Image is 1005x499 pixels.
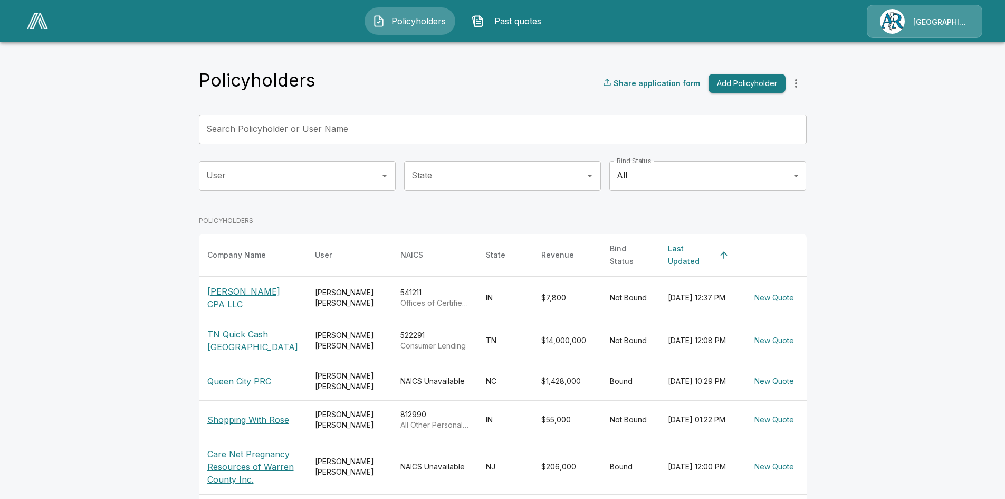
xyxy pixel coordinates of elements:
[609,161,806,191] div: All
[472,15,484,27] img: Past quotes Icon
[392,362,477,400] td: NAICS Unavailable
[880,9,905,34] img: Agency Icon
[400,330,469,351] div: 522291
[477,362,533,400] td: NC
[400,409,469,430] div: 812990
[659,276,742,319] td: [DATE] 12:37 PM
[750,288,798,308] button: New Quote
[477,400,533,439] td: IN
[315,456,384,477] div: [PERSON_NAME] [PERSON_NAME]
[199,69,315,91] h4: Policyholders
[786,73,807,94] button: more
[750,410,798,430] button: New Quote
[601,439,659,494] td: Bound
[913,17,969,27] p: [GEOGRAPHIC_DATA]/[PERSON_NAME]
[372,15,385,27] img: Policyholders Icon
[199,216,807,225] p: POLICYHOLDERS
[533,319,601,362] td: $14,000,000
[659,400,742,439] td: [DATE] 01:22 PM
[400,249,423,261] div: NAICS
[392,439,477,494] td: NAICS Unavailable
[668,242,714,268] div: Last Updated
[486,249,505,261] div: State
[477,439,533,494] td: NJ
[601,234,659,277] th: Bind Status
[601,319,659,362] td: Not Bound
[477,276,533,319] td: IN
[400,287,469,308] div: 541211
[533,439,601,494] td: $206,000
[207,413,298,426] p: Shopping With Rose
[617,156,651,165] label: Bind Status
[207,249,266,261] div: Company Name
[477,319,533,362] td: TN
[601,362,659,400] td: Bound
[377,168,392,183] button: Open
[315,287,384,308] div: [PERSON_NAME] [PERSON_NAME]
[315,371,384,392] div: [PERSON_NAME] [PERSON_NAME]
[614,78,700,89] p: Share application form
[315,249,332,261] div: User
[659,319,742,362] td: [DATE] 12:08 PM
[400,420,469,430] p: All Other Personal Services
[207,285,298,310] p: [PERSON_NAME] CPA LLC
[315,330,384,351] div: [PERSON_NAME] [PERSON_NAME]
[867,5,982,38] a: Agency Icon[GEOGRAPHIC_DATA]/[PERSON_NAME]
[582,168,597,183] button: Open
[207,375,298,388] p: Queen City PRC
[704,74,786,93] a: Add Policyholder
[315,409,384,430] div: [PERSON_NAME] [PERSON_NAME]
[601,400,659,439] td: Not Bound
[659,362,742,400] td: [DATE] 10:29 PM
[489,15,547,27] span: Past quotes
[541,249,574,261] div: Revenue
[750,372,798,391] button: New Quote
[400,298,469,308] p: Offices of Certified Public Accountants
[365,7,455,35] button: Policyholders IconPolicyholders
[750,331,798,351] button: New Quote
[207,328,298,353] p: TN Quick Cash [GEOGRAPHIC_DATA]
[27,13,48,29] img: AA Logo
[464,7,554,35] button: Past quotes IconPast quotes
[601,276,659,319] td: Not Bound
[207,448,298,486] p: Care Net Pregnancy Resources of Warren County Inc.
[400,341,469,351] p: Consumer Lending
[659,439,742,494] td: [DATE] 12:00 PM
[389,15,447,27] span: Policyholders
[533,276,601,319] td: $7,800
[533,400,601,439] td: $55,000
[533,362,601,400] td: $1,428,000
[750,457,798,477] button: New Quote
[709,74,786,93] button: Add Policyholder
